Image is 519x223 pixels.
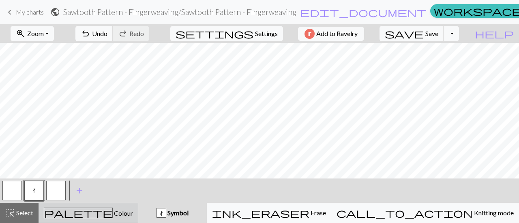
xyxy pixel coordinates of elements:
[75,185,84,196] span: add
[212,207,309,219] span: ink_eraser
[27,30,44,37] span: Zoom
[166,209,189,217] span: Symbol
[255,29,278,38] span: Settings
[63,7,296,17] h2: Sawtooth Pattern - Fingerweaving / Sawtooth Pattern - Fingerweaving
[92,30,107,37] span: Undo
[44,207,112,219] span: palette
[207,203,331,223] button: Erase
[170,26,283,41] button: SettingsSettings
[16,8,44,16] span: My charts
[24,181,44,200] button: t
[50,6,60,18] span: public
[157,208,166,218] div: t
[176,28,253,39] span: settings
[385,28,424,39] span: save
[176,29,253,38] i: Settings
[337,207,473,219] span: call_to_action
[113,209,133,217] span: Colour
[380,26,444,41] button: Save
[81,28,90,39] span: undo
[75,26,113,41] button: Undo
[5,6,15,18] span: keyboard_arrow_left
[316,29,358,39] span: Add to Ravelry
[5,5,44,19] a: My charts
[32,187,36,193] span: ktbl
[475,28,514,39] span: help
[473,209,514,217] span: Knitting mode
[331,203,519,223] button: Knitting mode
[309,209,326,217] span: Erase
[300,6,427,18] span: edit_document
[11,26,54,41] button: Zoom
[5,207,15,219] span: highlight_alt
[39,203,138,223] button: Colour
[16,28,26,39] span: zoom_in
[305,29,315,39] img: Ravelry
[425,30,438,37] span: Save
[138,203,207,223] button: t Symbol
[15,209,33,217] span: Select
[298,27,364,41] button: Add to Ravelry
